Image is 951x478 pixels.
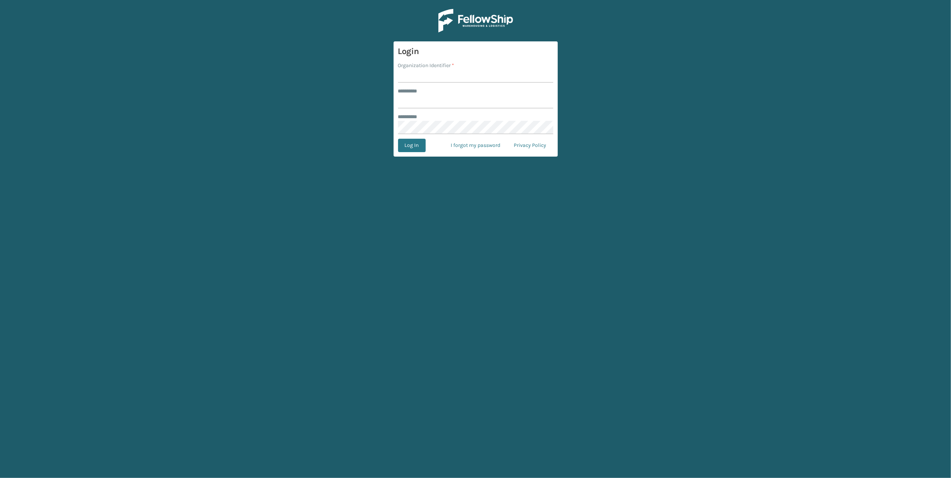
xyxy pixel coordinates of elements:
label: Organization Identifier [398,62,454,69]
a: I forgot my password [444,139,507,152]
h3: Login [398,46,553,57]
img: Logo [438,9,513,32]
button: Log In [398,139,426,152]
a: Privacy Policy [507,139,553,152]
